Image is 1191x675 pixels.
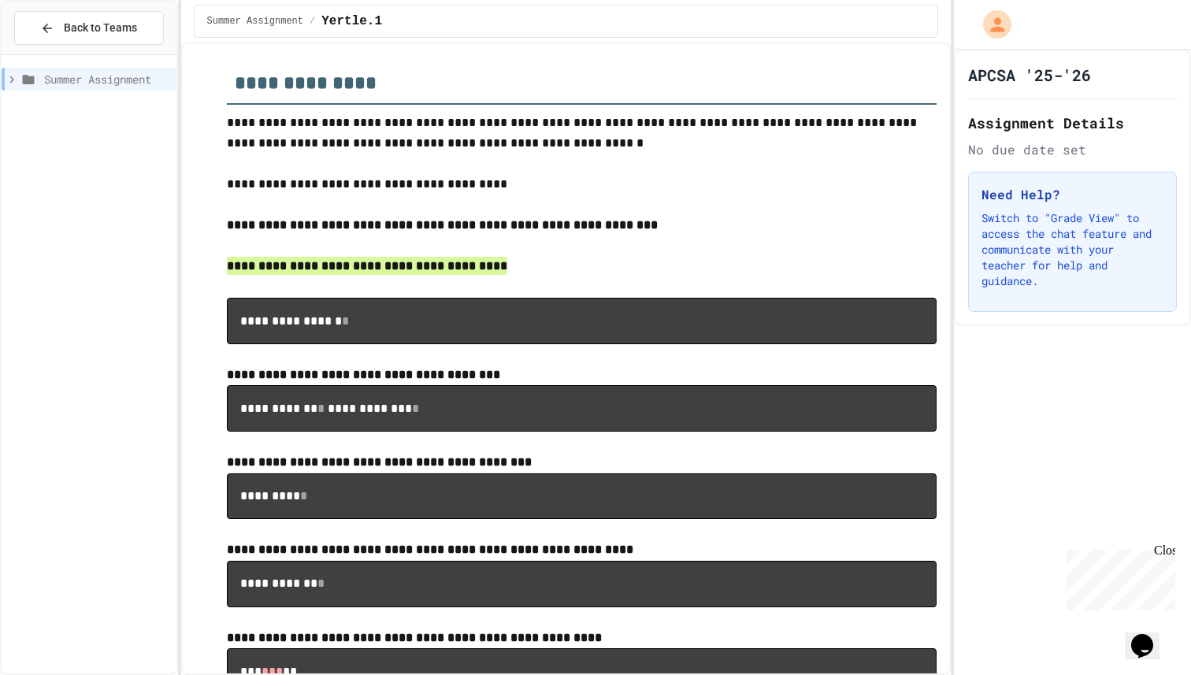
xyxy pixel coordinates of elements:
[968,112,1177,134] h2: Assignment Details
[44,71,170,87] span: Summer Assignment
[1060,543,1175,610] iframe: chat widget
[967,6,1015,43] div: My Account
[310,15,315,28] span: /
[981,185,1163,204] h3: Need Help?
[207,15,303,28] span: Summer Assignment
[6,6,109,100] div: Chat with us now!Close
[968,140,1177,159] div: No due date set
[321,12,382,31] span: Yertle.1
[968,64,1091,86] h1: APCSA '25-'26
[1125,612,1175,659] iframe: chat widget
[981,210,1163,289] p: Switch to "Grade View" to access the chat feature and communicate with your teacher for help and ...
[14,11,164,45] button: Back to Teams
[64,20,137,36] span: Back to Teams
